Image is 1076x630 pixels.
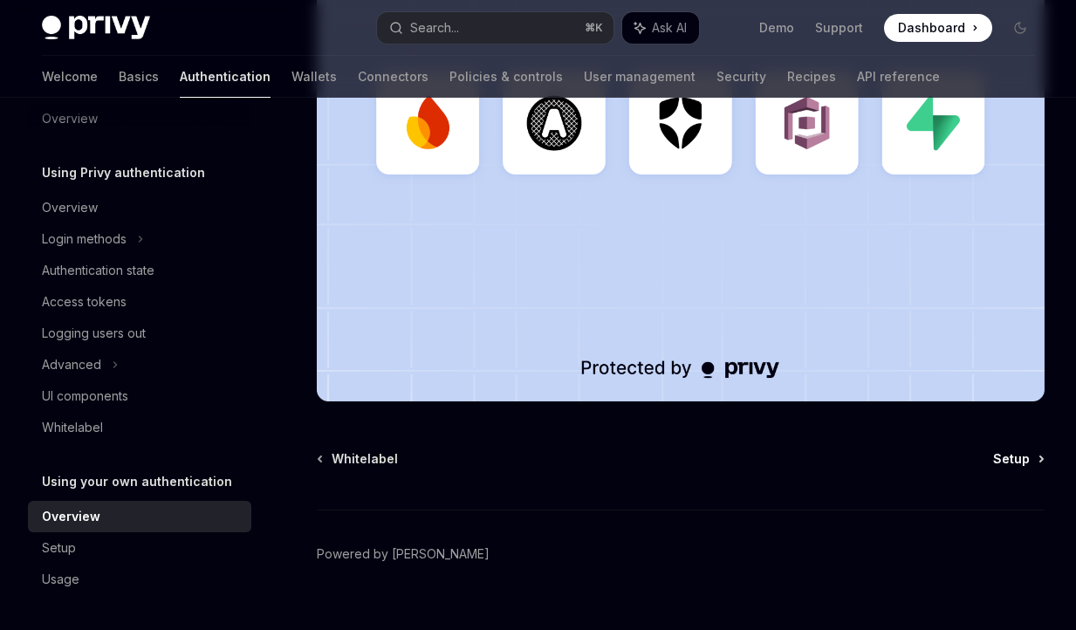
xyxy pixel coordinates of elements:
[28,318,251,349] a: Logging users out
[42,471,232,492] h5: Using your own authentication
[319,450,398,468] a: Whitelabel
[332,450,398,468] span: Whitelabel
[584,56,696,98] a: User management
[28,255,251,286] a: Authentication state
[42,197,98,218] div: Overview
[180,56,271,98] a: Authentication
[28,192,251,223] a: Overview
[1006,14,1034,42] button: Toggle dark mode
[119,56,159,98] a: Basics
[884,14,992,42] a: Dashboard
[28,380,251,412] a: UI components
[993,450,1030,468] span: Setup
[42,162,205,183] h5: Using Privy authentication
[815,19,863,37] a: Support
[898,19,965,37] span: Dashboard
[622,12,699,44] button: Ask AI
[317,545,490,563] a: Powered by [PERSON_NAME]
[449,56,563,98] a: Policies & controls
[42,56,98,98] a: Welcome
[42,16,150,40] img: dark logo
[291,56,337,98] a: Wallets
[42,354,101,375] div: Advanced
[377,12,613,44] button: Search...⌘K
[28,501,251,532] a: Overview
[993,450,1043,468] a: Setup
[857,56,940,98] a: API reference
[358,56,428,98] a: Connectors
[42,291,127,312] div: Access tokens
[42,417,103,438] div: Whitelabel
[42,538,76,558] div: Setup
[28,286,251,318] a: Access tokens
[410,17,459,38] div: Search...
[42,229,127,250] div: Login methods
[42,386,128,407] div: UI components
[42,569,79,590] div: Usage
[787,56,836,98] a: Recipes
[759,19,794,37] a: Demo
[28,412,251,443] a: Whitelabel
[28,532,251,564] a: Setup
[585,21,603,35] span: ⌘ K
[42,323,146,344] div: Logging users out
[42,506,100,527] div: Overview
[716,56,766,98] a: Security
[42,260,154,281] div: Authentication state
[28,564,251,595] a: Usage
[652,19,687,37] span: Ask AI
